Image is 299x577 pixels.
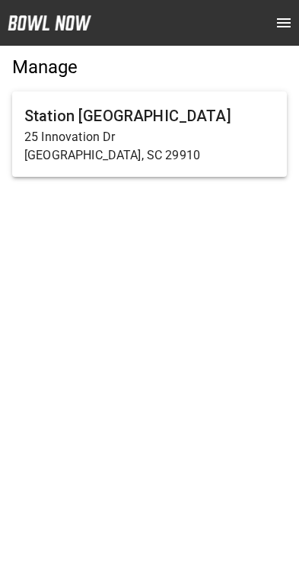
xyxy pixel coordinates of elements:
h6: Station [GEOGRAPHIC_DATA] [24,104,275,128]
p: 25 Innovation Dr [24,128,275,146]
h5: Manage [12,55,287,79]
button: open drawer [269,8,299,38]
p: [GEOGRAPHIC_DATA], SC 29910 [24,146,275,165]
img: logo [8,15,91,30]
